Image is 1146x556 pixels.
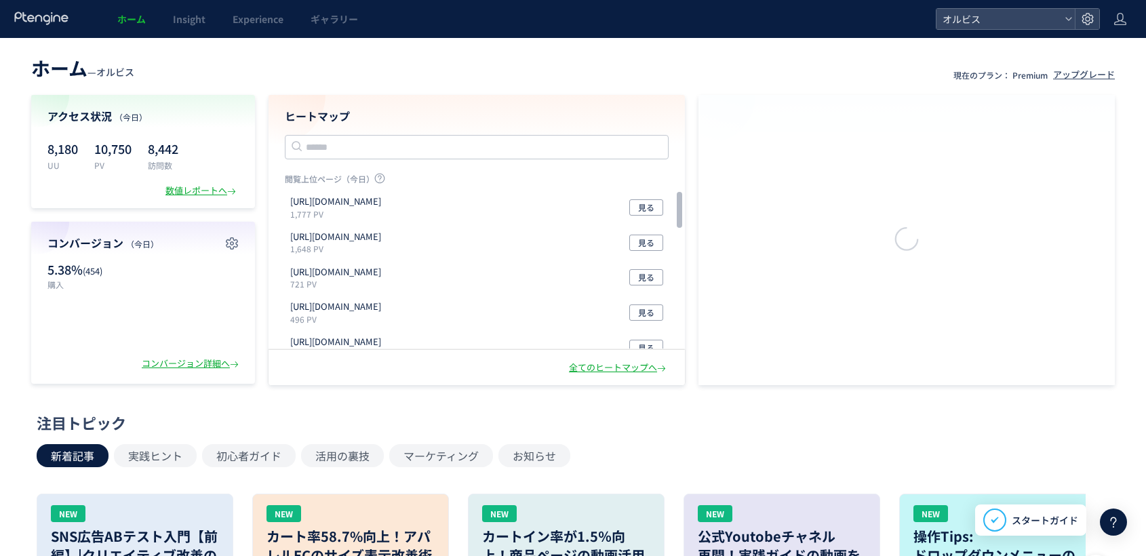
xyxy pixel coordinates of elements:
button: 見る [629,340,663,356]
span: 見る [638,269,654,285]
p: 496 PV [290,313,387,325]
button: 見る [629,199,663,216]
button: 実践ヒント [114,444,197,467]
div: NEW [913,505,948,522]
h4: アクセス状況 [47,108,239,124]
p: 現在のプラン： Premium [953,69,1048,81]
p: 395 PV [290,349,387,360]
p: 閲覧上位ページ（今日） [285,173,669,190]
span: ギャラリー [311,12,358,26]
div: NEW [482,505,517,522]
p: 10,750 [94,138,132,159]
p: https://pr.orbis.co.jp/cosmetics/udot/413-2 [290,300,381,313]
div: 数値レポートへ [165,184,239,197]
p: https://pr.orbis.co.jp/cosmetics/u/100 [290,266,381,279]
span: ホーム [117,12,146,26]
p: UU [47,159,78,171]
div: NEW [698,505,732,522]
span: （今日） [115,111,147,123]
span: 見る [638,199,654,216]
span: スタートガイド [1012,513,1078,528]
p: 購入 [47,279,136,290]
div: 全てのヒートマップへ [569,361,669,374]
button: 初心者ガイド [202,444,296,467]
button: 見る [629,269,663,285]
div: — [31,54,134,81]
h4: ヒートマップ [285,108,669,124]
p: 1,648 PV [290,243,387,254]
p: 8,180 [47,138,78,159]
p: 訪問数 [148,159,178,171]
button: マーケティング [389,444,493,467]
div: 注目トピック [37,412,1103,433]
h4: コンバージョン [47,235,239,251]
button: 見る [629,304,663,321]
p: 5.38% [47,261,136,279]
div: NEW [266,505,301,522]
button: 見る [629,235,663,251]
p: https://pr.orbis.co.jp/cosmetics/clearful/205 [290,336,381,349]
p: https://orbis.co.jp/order/thanks [290,195,381,208]
p: 721 PV [290,278,387,290]
span: Experience [233,12,283,26]
p: https://pr.orbis.co.jp/cosmetics/udot/410-12 [290,231,381,243]
p: 8,442 [148,138,178,159]
span: オルビス [96,65,134,79]
span: 見る [638,304,654,321]
div: アップグレード [1053,68,1115,81]
button: 新着記事 [37,444,108,467]
button: 活用の裏技 [301,444,384,467]
div: コンバージョン詳細へ [142,357,241,370]
span: オルビス [938,9,1059,29]
p: 1,777 PV [290,208,387,220]
button: お知らせ [498,444,570,467]
span: (454) [83,264,102,277]
span: （今日） [126,238,159,250]
span: Insight [173,12,205,26]
span: 見る [638,340,654,356]
div: NEW [51,505,85,522]
p: PV [94,159,132,171]
span: ホーム [31,54,87,81]
span: 見る [638,235,654,251]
